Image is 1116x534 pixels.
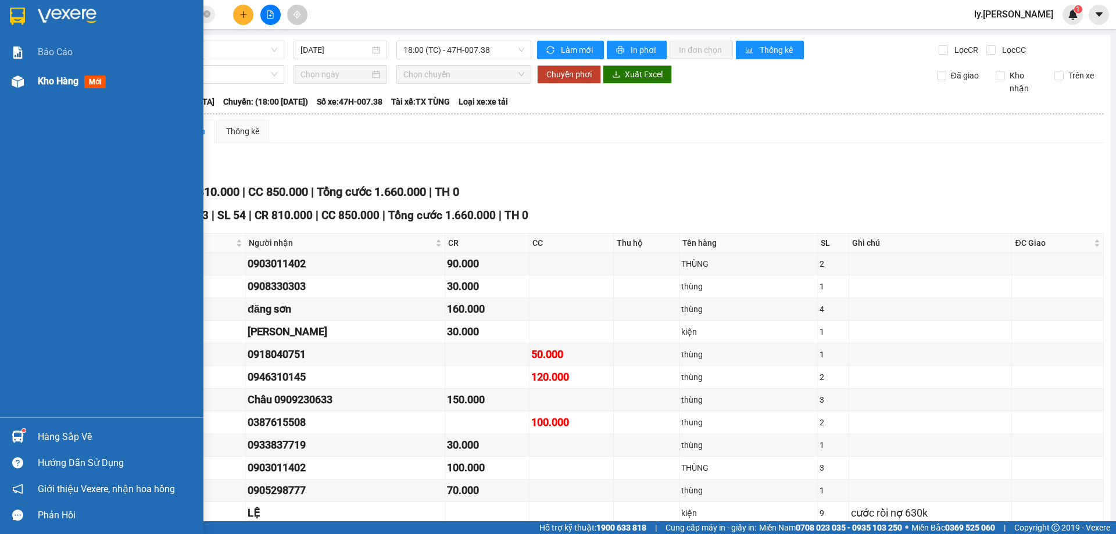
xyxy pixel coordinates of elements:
[530,234,614,253] th: CC
[681,439,815,451] div: thùng
[736,41,804,59] button: bar-chartThống kê
[321,209,380,222] span: CC 850.000
[681,484,815,497] div: thùng
[447,256,527,272] div: 90.000
[965,7,1063,21] span: ly.[PERSON_NAME]
[233,5,253,25] button: plus
[180,185,239,199] span: CR 810.000
[531,369,611,385] div: 120.000
[911,521,995,534] span: Miền Bắc
[681,507,815,519] div: kiện
[248,301,443,317] div: đăng sơn
[317,95,382,108] span: Số xe: 47H-007.38
[445,234,530,253] th: CR
[459,95,508,108] span: Loại xe: xe tải
[12,76,24,88] img: warehouse-icon
[539,521,646,534] span: Hỗ trợ kỹ thuật:
[614,234,679,253] th: Thu hộ
[745,46,755,55] span: bar-chart
[820,393,847,406] div: 3
[820,484,847,497] div: 1
[403,66,524,83] span: Chọn chuyến
[820,303,847,316] div: 4
[820,507,847,519] div: 9
[248,324,443,340] div: [PERSON_NAME]
[1068,9,1078,20] img: icon-new-feature
[997,44,1028,56] span: Lọc CC
[1015,236,1092,249] span: ĐC Giao
[681,461,815,474] div: THÙNG
[382,209,385,222] span: |
[681,325,815,338] div: kiện
[625,68,663,81] span: Xuất Excel
[505,209,528,222] span: TH 0
[1004,521,1006,534] span: |
[447,278,527,295] div: 30.000
[217,209,246,222] span: SL 54
[666,521,756,534] span: Cung cấp máy in - giấy in:
[851,505,1010,521] div: cước rồi nợ 630k
[311,185,314,199] span: |
[317,185,426,199] span: Tổng cước 1.660.000
[171,209,209,222] span: Đơn 23
[38,454,195,472] div: Hướng dẫn sử dụng
[945,523,995,532] strong: 0369 525 060
[537,65,601,84] button: Chuyển phơi
[531,346,611,363] div: 50.000
[248,482,443,499] div: 0905298777
[820,416,847,429] div: 2
[820,348,847,361] div: 1
[429,185,432,199] span: |
[447,437,527,453] div: 30.000
[38,482,175,496] span: Giới thiệu Vexere, nhận hoa hồng
[447,460,527,476] div: 100.000
[670,41,733,59] button: In đơn chọn
[266,10,274,19] span: file-add
[447,324,527,340] div: 30.000
[12,510,23,521] span: message
[612,70,620,80] span: download
[1005,69,1046,95] span: Kho nhận
[22,429,26,432] sup: 1
[1089,5,1109,25] button: caret-down
[203,9,210,20] span: close-circle
[820,371,847,384] div: 2
[301,44,370,56] input: 14/10/2025
[681,416,815,429] div: thung
[820,257,847,270] div: 2
[1064,69,1099,82] span: Trên xe
[255,209,313,222] span: CR 810.000
[681,348,815,361] div: thùng
[248,437,443,453] div: 0933837719
[226,125,259,138] div: Thống kê
[1051,524,1060,532] span: copyright
[12,46,24,59] img: solution-icon
[447,392,527,408] div: 150.000
[820,325,847,338] div: 1
[596,523,646,532] strong: 1900 633 818
[249,236,433,249] span: Người nhận
[631,44,657,56] span: In phơi
[242,185,245,199] span: |
[531,414,611,431] div: 100.000
[301,68,370,81] input: Chọn ngày
[12,431,24,443] img: warehouse-icon
[546,46,556,55] span: sync
[447,482,527,499] div: 70.000
[239,10,248,19] span: plus
[260,5,281,25] button: file-add
[796,523,902,532] strong: 0708 023 035 - 0935 103 250
[603,65,672,84] button: downloadXuất Excel
[905,525,908,530] span: ⚪️
[435,185,459,199] span: TH 0
[248,505,443,521] div: LỆ
[607,41,667,59] button: printerIn phơi
[759,521,902,534] span: Miền Nam
[248,346,443,363] div: 0918040751
[248,278,443,295] div: 0908330303
[818,234,849,253] th: SL
[681,393,815,406] div: thùng
[447,301,527,317] div: 160.000
[946,69,983,82] span: Đã giao
[681,280,815,293] div: thùng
